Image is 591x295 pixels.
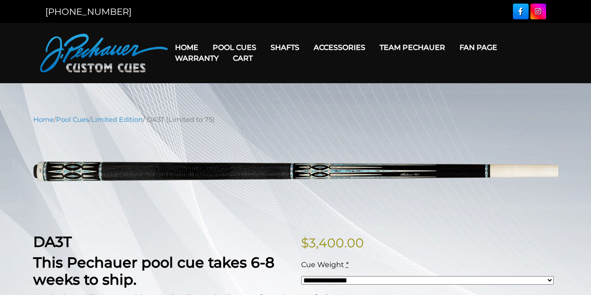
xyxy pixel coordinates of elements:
[33,233,72,250] strong: DA3T
[33,254,275,288] strong: This Pechauer pool cue takes 6-8 weeks to ship.
[168,36,206,59] a: Home
[33,116,54,124] a: Home
[168,47,226,70] a: Warranty
[301,235,309,250] span: $
[91,116,143,124] a: Limited Edition
[372,36,452,59] a: Team Pechauer
[346,260,349,269] abbr: required
[56,116,89,124] a: Pool Cues
[206,36,263,59] a: Pool Cues
[33,131,558,219] img: DA3T-UPDATED.png
[452,36,504,59] a: Fan Page
[45,6,131,17] a: [PHONE_NUMBER]
[301,235,364,250] bdi: 3,400.00
[40,34,168,72] img: Pechauer Custom Cues
[33,115,558,125] nav: Breadcrumb
[301,260,344,269] span: Cue Weight
[226,47,260,70] a: Cart
[306,36,372,59] a: Accessories
[263,36,306,59] a: Shafts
